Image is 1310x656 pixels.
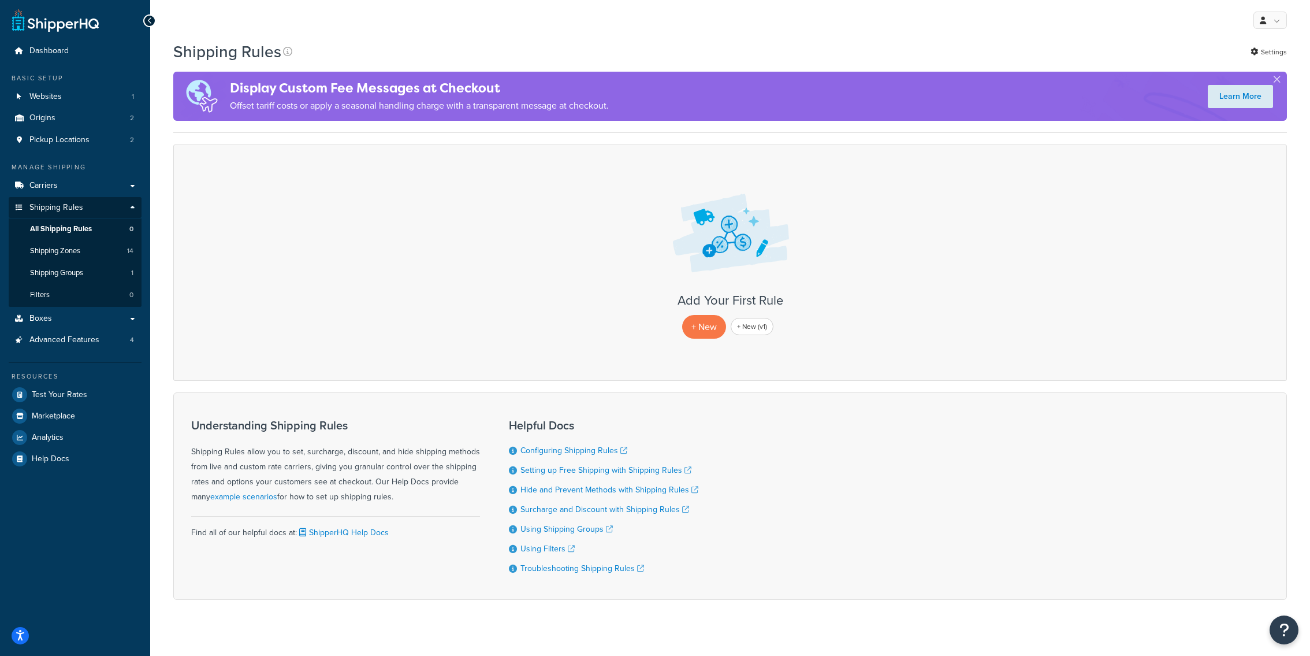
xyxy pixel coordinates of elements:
span: Analytics [32,433,64,443]
div: Basic Setup [9,73,142,83]
a: Filters 0 [9,284,142,306]
p: + New [682,315,726,339]
img: duties-banner-06bc72dcb5fe05cb3f9472aba00be2ae8eb53ab6f0d8bb03d382ba314ac3c341.png [173,72,230,121]
span: Shipping Groups [30,268,83,278]
h3: Understanding Shipping Rules [191,419,480,432]
a: Help Docs [9,449,142,469]
a: Configuring Shipping Rules [520,444,627,457]
a: Origins 2 [9,108,142,129]
a: Learn More [1208,85,1273,108]
a: Shipping Zones 14 [9,240,142,262]
li: All Shipping Rules [9,218,142,240]
a: Marketplace [9,406,142,427]
span: Dashboard [29,46,69,56]
span: 14 [127,246,133,256]
a: Surcharge and Discount with Shipping Rules [520,503,689,516]
span: 1 [131,268,133,278]
h1: Shipping Rules [173,40,281,63]
a: + New (v1) [731,318,773,335]
span: Boxes [29,314,52,324]
span: 0 [129,290,133,300]
div: Manage Shipping [9,162,142,172]
a: Using Shipping Groups [520,523,613,535]
p: Offset tariff costs or apply a seasonal handling charge with a transparent message at checkout. [230,98,609,114]
a: ShipperHQ Help Docs [297,527,389,539]
a: example scenarios [210,491,277,503]
h3: Helpful Docs [509,419,698,432]
a: Shipping Rules [9,197,142,218]
span: 1 [132,92,134,102]
a: Settings [1251,44,1287,60]
a: Advanced Features 4 [9,329,142,351]
a: Shipping Groups 1 [9,262,142,284]
a: Hide and Prevent Methods with Shipping Rules [520,484,698,496]
span: Websites [29,92,62,102]
li: Shipping Rules [9,197,142,307]
h3: Add Your First Rule [185,294,1275,307]
a: Troubleshooting Shipping Rules [520,562,644,575]
li: Shipping Zones [9,240,142,262]
li: Websites [9,86,142,108]
a: Carriers [9,175,142,197]
span: Shipping Rules [29,203,83,213]
div: Find all of our helpful docs at: [191,516,480,540]
span: Marketplace [32,412,75,421]
a: Dashboard [9,40,142,62]
li: Pickup Locations [9,129,142,151]
a: Pickup Locations 2 [9,129,142,151]
a: ShipperHQ Home [12,9,99,32]
span: Filters [30,290,50,300]
span: 0 [129,224,133,234]
span: Origins [29,113,55,123]
h4: Display Custom Fee Messages at Checkout [230,79,609,98]
a: Boxes [9,308,142,329]
span: 2 [130,113,134,123]
span: 4 [130,335,134,345]
span: Shipping Zones [30,246,80,256]
li: Shipping Groups [9,262,142,284]
div: Resources [9,372,142,381]
a: Websites 1 [9,86,142,108]
a: Analytics [9,427,142,448]
span: Help Docs [32,454,69,464]
button: Open Resource Center [1270,616,1298,644]
span: Test Your Rates [32,390,87,400]
a: Using Filters [520,543,575,555]
a: Setting up Free Shipping with Shipping Rules [520,464,691,476]
span: Pickup Locations [29,135,90,145]
li: Filters [9,284,142,306]
li: Origins [9,108,142,129]
span: Carriers [29,181,58,191]
span: 2 [130,135,134,145]
a: Test Your Rates [9,384,142,405]
div: Shipping Rules allow you to set, surcharge, discount, and hide shipping methods from live and cus... [191,419,480,505]
span: Advanced Features [29,335,99,345]
a: All Shipping Rules 0 [9,218,142,240]
li: Advanced Features [9,329,142,351]
span: All Shipping Rules [30,224,92,234]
